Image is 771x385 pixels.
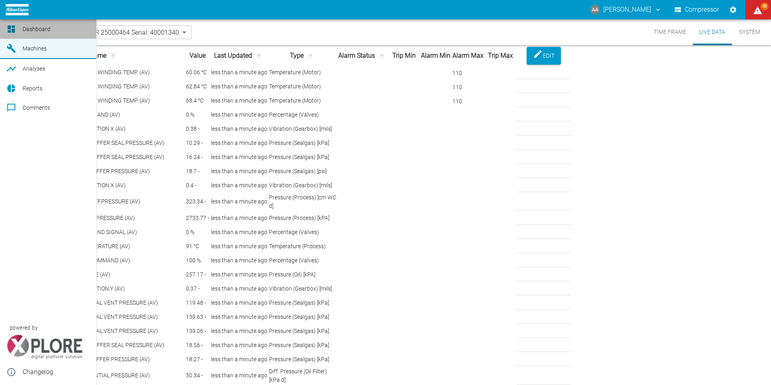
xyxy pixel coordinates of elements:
[186,228,209,236] div: 0 %
[186,68,209,77] div: 60.062 °C
[186,153,209,161] div: 16.24 -
[269,367,337,385] td: Diff. Pressure (Oil Filter) [kPa d]
[589,2,663,17] button: anthony.andrews@atlascopco.com
[211,139,267,147] div: 9/8/2025, 11:55:25 AM
[269,296,337,310] td: Pressure (Sealgas) [kPa]
[269,136,337,150] td: Pressure (Sealgas) [kPa]
[186,270,209,279] div: 257.174548 -
[269,353,337,366] td: Pressure (Sealgas) [kPa]
[23,94,185,107] td: TE45 MAIN DRIVER PHASE C WINDING TEMP. (AV)
[590,5,600,15] div: AA
[186,355,209,364] div: 18.27 -
[108,52,119,60] span: sort-name
[452,46,484,65] th: Alarm Max
[186,214,209,222] div: 2733.77234 -
[23,66,185,79] td: TE41 MAIN DRIVER PHASE A WINDING TEMP. (AV)
[186,82,209,91] div: 62.842 °C
[731,19,768,45] button: System
[211,371,267,380] div: 9/8/2025, 11:55:25 AM
[211,285,267,293] div: 9/8/2025, 11:55:25 AM
[186,256,209,265] div: 100 %
[269,193,337,211] td: Pressure (Process) [cm WC d]
[186,181,209,190] div: 0.4 -
[43,28,179,37] span: 25000464 CEFA_TR 25000464 Serial: 40001340
[10,324,38,332] span: powered by
[23,367,185,385] td: PDT227 OIL FILTER DIFFERENTIAL PRESSURE (AV)
[83,66,90,72] a: new /analyses/list/0
[211,214,267,222] div: 9/8/2025, 11:55:25 AM
[211,313,267,321] div: 9/8/2025, 11:55:25 AM
[647,19,693,45] button: Time Frame
[452,96,483,106] div: 110
[269,339,337,352] td: Pressure (Sealgas) [kPa]
[452,82,483,92] div: 110
[726,2,740,17] button: Settings
[420,46,451,65] th: Alarm Min
[23,211,185,225] td: PT332 STAGE 3 DISCHARGE PRESSURE (AV)
[23,282,185,295] td: YT3Y STAGE 3 RADIAL VIBRATION Y (AV)
[83,46,90,52] a: new /machines
[23,254,185,267] td: X305 INLET GUIDE VANES COMMAND (AV)
[23,353,185,366] td: STAGE 2 NITROGEN SEAL BUFFER PRESSURE (AV)
[269,151,337,164] td: Pressure (Sealgas) [kPa]
[211,111,267,119] div: 9/8/2025, 11:55:25 AM
[211,256,267,265] div: 9/8/2025, 11:55:25 AM
[186,96,209,105] div: 68.402 °C
[269,240,337,253] td: Temperature (Process)
[185,46,210,65] th: Value
[211,299,267,307] div: 9/8/2025, 11:55:25 AM
[269,122,337,136] td: Vibration (Gearbox) [mils]
[211,167,267,176] div: 9/8/2025, 11:55:25 AM
[211,181,267,190] div: 9/8/2025, 11:55:25 AM
[186,197,209,206] div: 323.342 -
[23,226,185,239] td: REM RV REMOTE RV COMMAND SIGNAL (AV)
[388,46,419,65] th: Trip Min
[23,339,185,352] td: PT112 STAGE 1 PROCESS BUFFER SEAL PRESSURE (AV)
[211,341,267,349] div: 9/8/2025, 11:55:25 AM
[269,80,337,93] td: Temperature (Motor)
[269,324,337,338] td: Pressure (Sealgas) [kPa]
[269,165,337,178] td: Pressure (Sealgas) [psi]
[269,226,337,239] td: Percentage (Valves)
[23,324,185,338] td: PT134 STAGE 3 PRIMARY SEAL VENT PRESSURE (AV)
[269,179,337,192] td: Vibration (Gearbox) [mils]
[23,122,185,136] td: YT2X STAGE 2 RADIAL VIBRATION X (AV)
[6,335,83,359] img: Xplore Logo
[210,46,268,65] th: Last Updated
[211,242,267,251] div: 9/8/2025, 11:55:25 AM
[211,355,267,364] div: 9/8/2025, 11:55:25 AM
[23,65,45,72] span: Analyses
[254,52,264,60] span: sort-time
[186,371,209,380] div: 30.336944 -
[23,367,90,377] span: Changelog
[6,4,29,15] img: logo
[452,67,483,77] div: 110
[23,179,185,192] td: YT3X STAGE 3 RADIAL VIBRATION X (AV)
[23,151,185,164] td: PT132 STAGE 3 PROCESS BUFFER SEAL PRESSURE (AV)
[23,296,185,310] td: PT114 STAGE 1 PRIMARY SEAL VENT PRESSURE (AV)
[211,68,267,77] div: 9/8/2025, 11:55:25 AM
[23,310,185,324] td: PT124 STAGE 2 PRIMARY SEAL VENT PRESSURE (AV)
[186,139,209,147] div: 10.295 -
[23,108,185,121] td: X360 RECYCLE VALVE COMMAND (AV)
[30,27,179,37] a: 25000464 CEFA_TR 25000464 Serial: 40001340
[269,108,337,121] td: Percentage (Valves)
[377,52,387,60] span: sort-status
[23,268,185,281] td: PT230 OIL SUPPLY PRESSURE (AV)
[211,228,267,236] div: 9/8/2025, 11:55:25 AM
[211,327,267,335] div: 9/8/2025, 11:55:25 AM
[23,165,185,178] td: STAGE 1 NITROGEN SEAL BUFFER PRESSURE (AV)
[23,46,185,65] th: Name
[269,46,337,65] th: Type
[269,66,337,79] td: Temperature (Motor)
[269,282,337,295] td: Vibration (Gearbox) [mils]
[338,46,388,65] th: Alarm Status
[23,136,185,150] td: PT122 STAGE 2 PROCESS BUFFER SEAL PRESSURE (AV)
[269,268,337,281] td: Pressure (Oil) [kPA]
[23,26,50,32] span: Dashboard
[269,94,337,107] td: Temperature (Motor)
[211,125,267,133] div: 9/8/2025, 11:55:25 AM
[186,299,209,307] div: 119.48 -
[269,211,337,225] td: Pressure (Process) [kPA]
[23,193,185,211] td: PDT320 STAGE 2 NOZZLE DIFF.PRESSURE (AV)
